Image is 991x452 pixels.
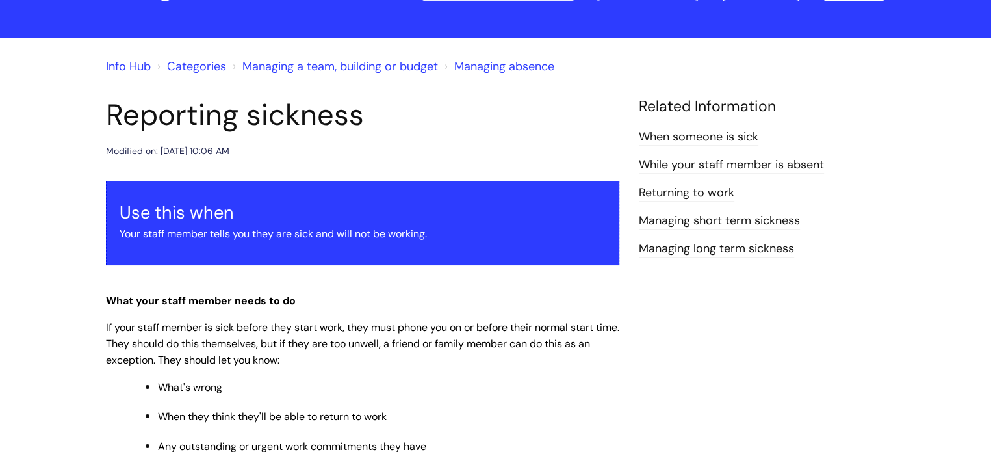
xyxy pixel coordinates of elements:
li: Managing absence [441,56,554,77]
a: Managing absence [454,59,554,74]
span: When they think they'll be able to return to work [158,410,387,423]
span: What your staff member needs to do [106,294,296,308]
a: Managing short term sickness [639,213,800,230]
h3: Use this when [120,202,606,223]
a: Returning to work [639,185,734,202]
a: Info Hub [106,59,151,74]
a: When someone is sick [639,129,758,146]
span: If your staff member is sick before they start work, they must phone you on or before their norma... [106,321,619,367]
h1: Reporting sickness [106,98,619,133]
div: Modified on: [DATE] 10:06 AM [106,143,229,159]
span: Your staff member tells you they are sick and will not be working. [120,227,427,241]
h4: Related Information [639,98,886,116]
a: While‌ ‌your‌ ‌staff‌ ‌member‌ ‌is‌ ‌absent‌ [639,157,824,174]
a: Managing long term sickness [639,241,794,258]
li: Managing a team, building or budget [229,56,438,77]
a: Managing a team, building or budget [242,59,438,74]
li: Solution home [154,56,226,77]
span: What's wrong [158,380,222,394]
a: Categories [167,59,226,74]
